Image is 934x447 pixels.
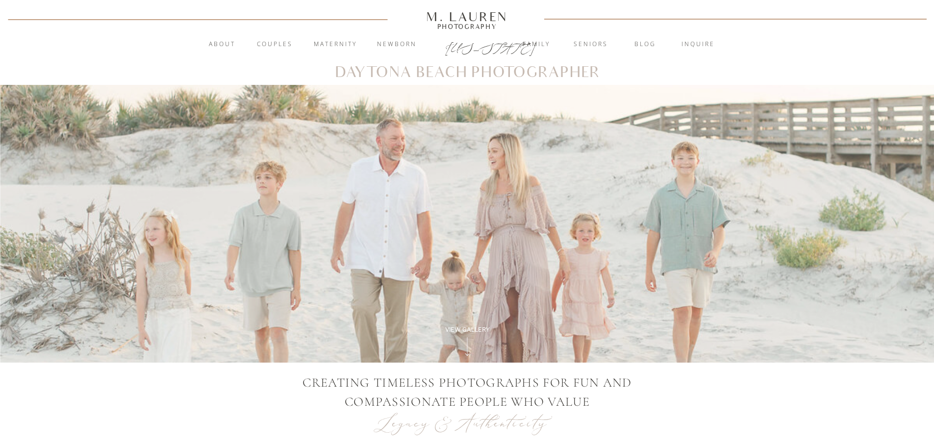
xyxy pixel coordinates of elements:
h1: Daytona Beach Photographer [334,66,601,80]
a: About [203,40,241,50]
a: Seniors [564,40,617,50]
a: M. Lauren [397,11,537,22]
a: [US_STATE] [445,40,490,52]
a: Family [510,40,563,50]
p: CREATING TIMELESS PHOTOGRAPHS FOR FUN AND COMPASSIONATE PEOPLE WHO VALUE [279,373,656,411]
a: Photography [422,24,512,29]
a: View Gallery [434,325,501,334]
a: blog [619,40,672,50]
a: Maternity [309,40,362,50]
a: inquire [672,40,725,50]
a: Newborn [371,40,424,50]
p: Legacy & Authenticity [377,411,558,436]
a: Couples [249,40,302,50]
